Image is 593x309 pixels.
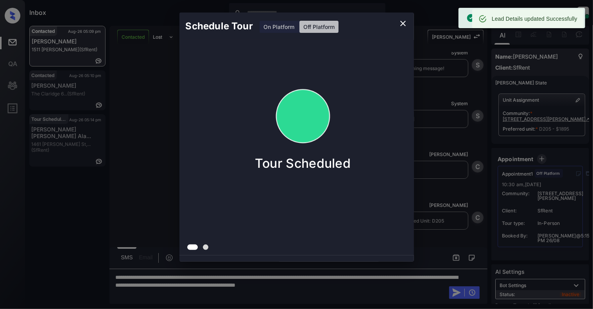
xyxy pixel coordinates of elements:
[255,156,351,171] p: Tour Scheduled
[395,16,411,31] button: close
[264,77,342,156] img: success.888e7dccd4847a8d9502.gif
[492,12,577,26] div: Lead Details updated Successfully
[179,13,259,40] h2: Schedule Tour
[466,10,572,26] div: Off-Platform Tour scheduled successfully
